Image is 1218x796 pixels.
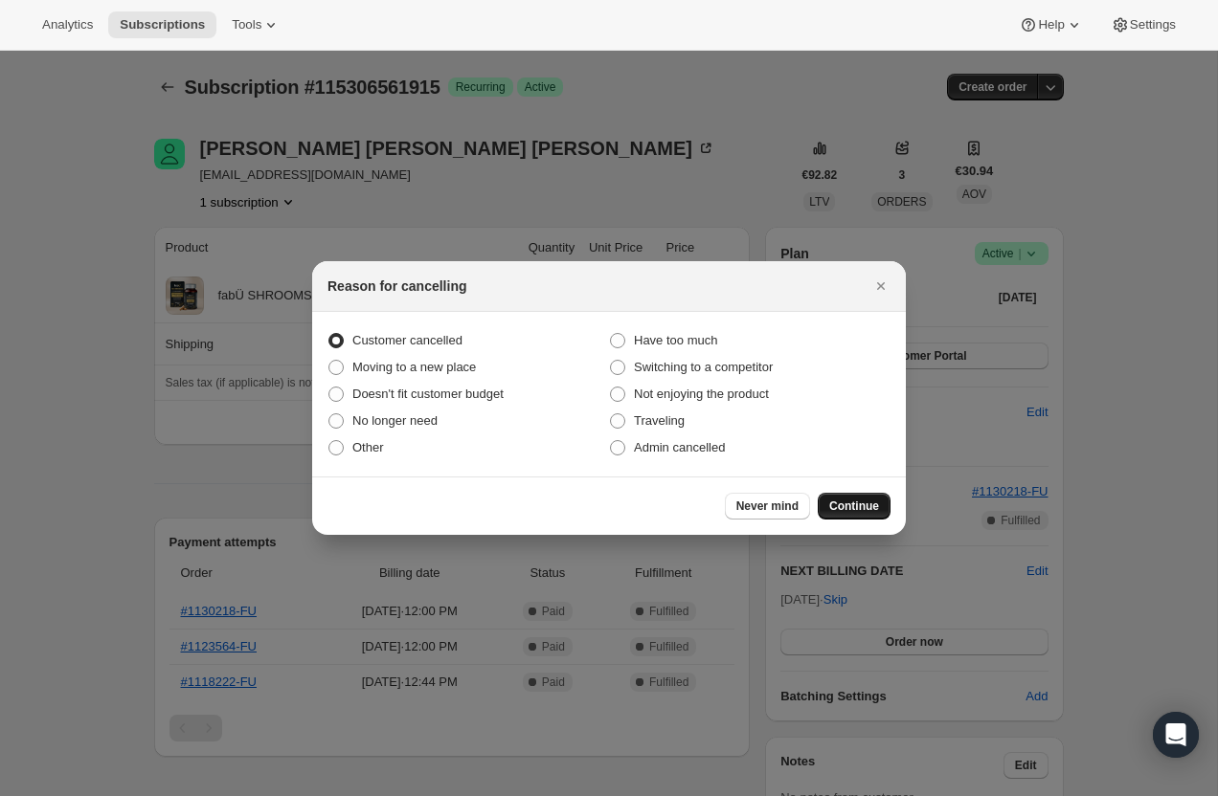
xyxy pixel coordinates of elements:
[220,11,292,38] button: Tools
[634,440,725,454] span: Admin cancelled
[352,333,462,347] span: Customer cancelled
[352,387,504,401] span: Doesn't fit customer budget
[1038,17,1064,33] span: Help
[868,273,894,299] button: Close
[42,17,93,33] span: Analytics
[352,413,438,428] span: No longer need
[634,333,717,347] span: Have too much
[725,493,810,520] button: Never mind
[1130,17,1176,33] span: Settings
[232,17,261,33] span: Tools
[634,387,769,401] span: Not enjoying the product
[1153,712,1199,758] div: Open Intercom Messenger
[1007,11,1094,38] button: Help
[1099,11,1187,38] button: Settings
[352,440,384,454] span: Other
[108,11,216,38] button: Subscriptions
[736,498,799,514] span: Never mind
[120,17,205,33] span: Subscriptions
[829,498,879,514] span: Continue
[327,276,466,296] h2: Reason for cancelling
[634,413,685,428] span: Traveling
[31,11,104,38] button: Analytics
[352,360,476,374] span: Moving to a new place
[634,360,773,374] span: Switching to a competitor
[818,493,891,520] button: Continue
